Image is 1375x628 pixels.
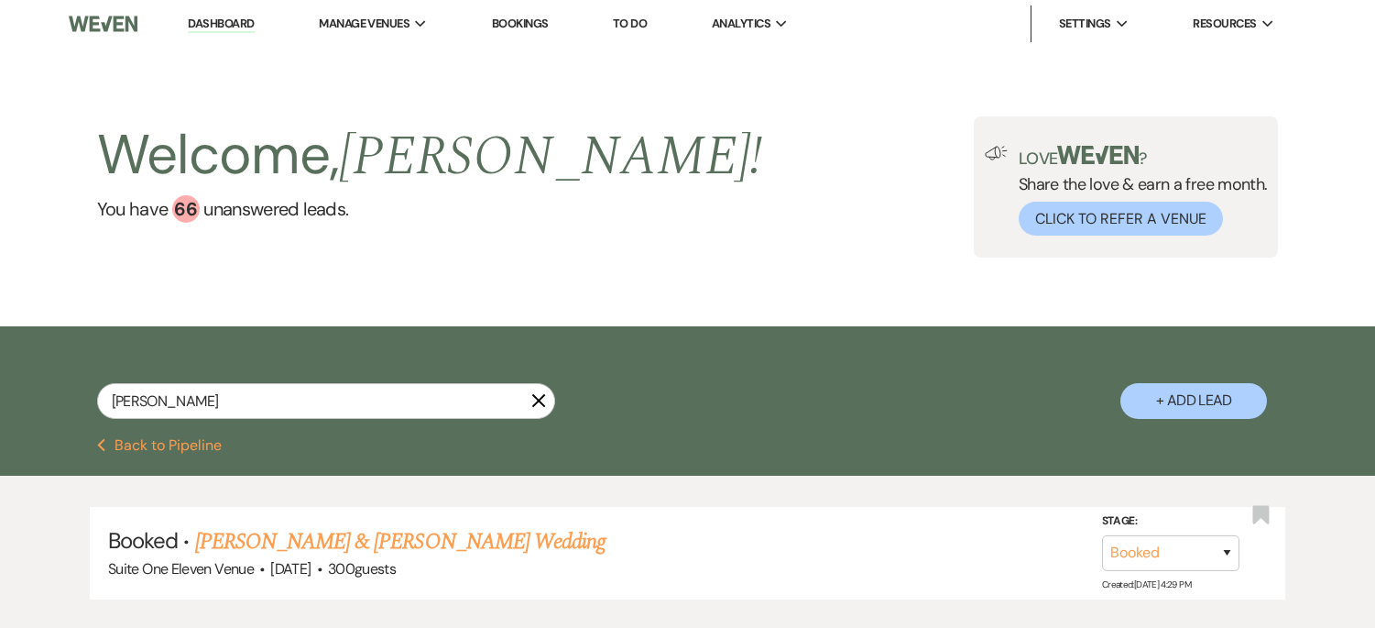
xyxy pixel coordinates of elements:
[712,15,770,33] span: Analytics
[1059,15,1111,33] span: Settings
[1057,146,1139,164] img: weven-logo-green.svg
[1193,15,1256,33] span: Resources
[195,525,606,558] a: [PERSON_NAME] & [PERSON_NAME] Wedding
[188,16,254,33] a: Dashboard
[108,559,254,578] span: Suite One Eleven Venue
[339,115,762,199] span: [PERSON_NAME] !
[328,559,396,578] span: 300 guests
[97,438,223,453] button: Back to Pipeline
[172,195,200,223] div: 66
[97,116,763,195] h2: Welcome,
[1102,578,1191,590] span: Created: [DATE] 4:29 PM
[319,15,409,33] span: Manage Venues
[97,383,555,419] input: Search by name, event date, email address or phone number
[108,526,178,555] span: Booked
[1102,512,1239,532] label: Stage:
[613,16,647,31] a: To Do
[985,146,1008,160] img: loud-speaker-illustration.svg
[1120,383,1267,419] button: + Add Lead
[1008,146,1268,236] div: Share the love & earn a free month.
[1019,202,1223,236] button: Click to Refer a Venue
[270,559,311,578] span: [DATE]
[492,16,549,31] a: Bookings
[69,5,137,43] img: Weven Logo
[1019,146,1268,167] p: Love ?
[97,195,763,223] a: You have 66 unanswered leads.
